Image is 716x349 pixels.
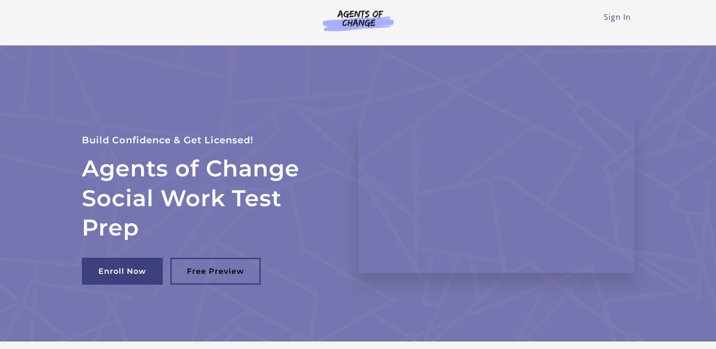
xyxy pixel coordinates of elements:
img: Agents of Change Logo [313,9,404,31]
p: Build Confidence & Get Licensed! [82,132,336,148]
a: Enroll Now [82,258,163,285]
a: Free Preview [170,258,261,285]
h2: Agents of Change Social Work Test Prep [82,154,336,242]
a: Sign In [604,12,631,22]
